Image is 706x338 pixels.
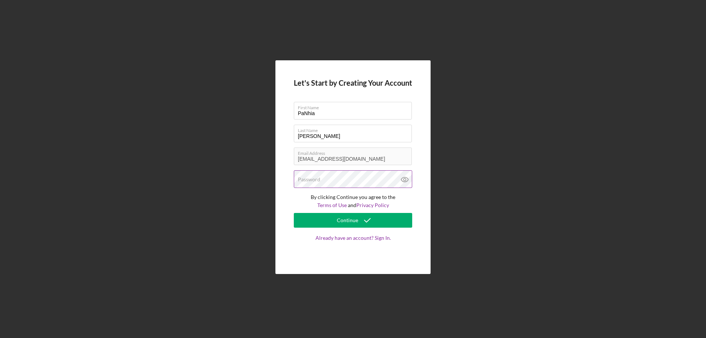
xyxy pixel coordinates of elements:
p: By clicking Continue you agree to the and [294,193,412,210]
div: Continue [337,213,358,228]
a: Already have an account? Sign In. [294,235,412,256]
label: Last Name [298,125,412,133]
a: Terms of Use [317,202,347,208]
label: Email Address [298,148,412,156]
button: Continue [294,213,412,228]
label: Password [298,177,320,182]
label: First Name [298,102,412,110]
a: Privacy Policy [356,202,389,208]
h4: Let's Start by Creating Your Account [294,79,412,87]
